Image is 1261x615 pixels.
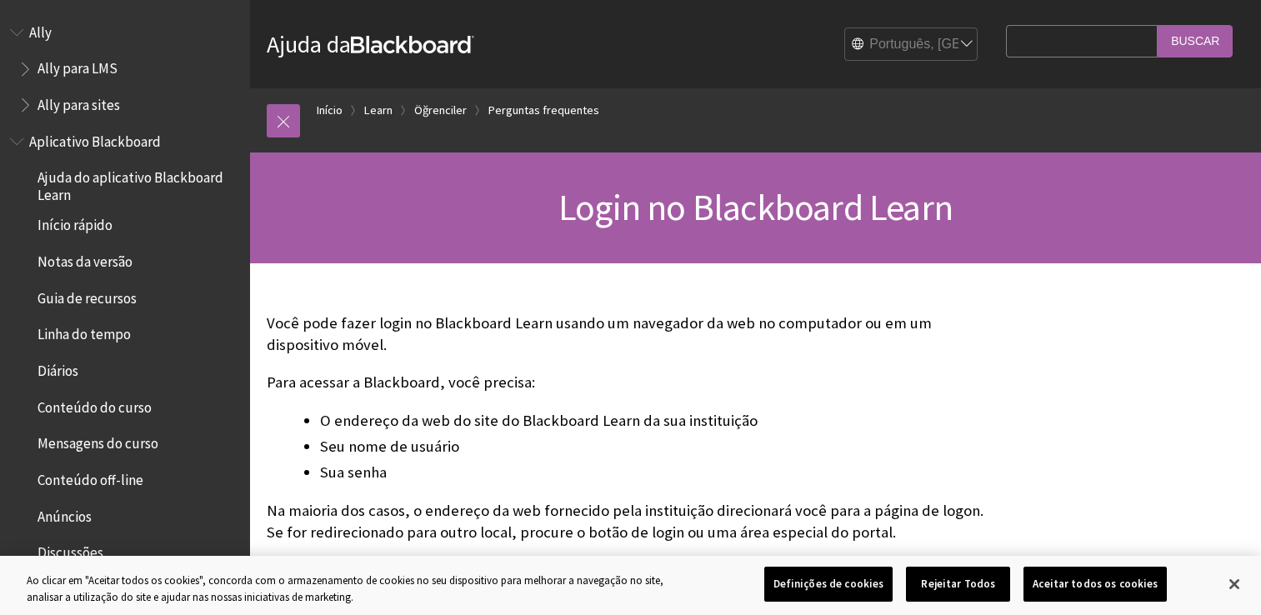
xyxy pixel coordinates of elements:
[320,435,998,458] li: Seu nome de usuário
[320,409,998,432] li: O endereço da web do site do Blackboard Learn da sua instituição
[38,539,103,562] span: Discussões
[558,184,953,230] span: Login no Blackboard Learn
[351,36,474,53] strong: Blackboard
[38,247,133,270] span: Notas da versão
[38,164,238,203] span: Ajuda do aplicativo Blackboard Learn
[38,357,78,379] span: Diários
[1023,567,1167,602] button: Aceitar todos os cookies
[267,29,474,59] a: Ajuda daBlackboard
[845,28,978,62] select: Site Language Selector
[364,100,393,121] a: Learn
[267,372,998,393] p: Para acessar a Blackboard, você precisa:
[320,461,998,484] li: Sua senha
[29,127,161,150] span: Aplicativo Blackboard
[1158,25,1233,57] input: Buscar
[38,321,131,343] span: Linha do tempo
[267,500,998,543] p: Na maioria dos casos, o endereço da web fornecido pela instituição direcionará você para a página...
[38,91,120,113] span: Ally para sites
[38,502,92,525] span: Anúncios
[38,393,152,416] span: Conteúdo do curso
[488,100,599,121] a: Perguntas frequentes
[267,312,998,356] p: Você pode fazer login no Blackboard Learn usando um navegador da web no computador ou em um dispo...
[38,55,118,77] span: Ally para LMS
[317,100,343,121] a: Início
[10,18,240,119] nav: Book outline for Anthology Ally Help
[764,567,893,602] button: Definições de cookies
[1216,566,1253,602] button: Fechar
[906,567,1010,602] button: Rejeitar Todos
[414,100,467,121] a: Öğrenciler
[38,212,113,234] span: Início rápido
[38,284,137,307] span: Guia de recursos
[38,430,158,452] span: Mensagens do curso
[29,18,52,41] span: Ally
[38,466,143,488] span: Conteúdo off-line
[27,572,693,605] div: Ao clicar em "Aceitar todos os cookies", concorda com o armazenamento de cookies no seu dispositi...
